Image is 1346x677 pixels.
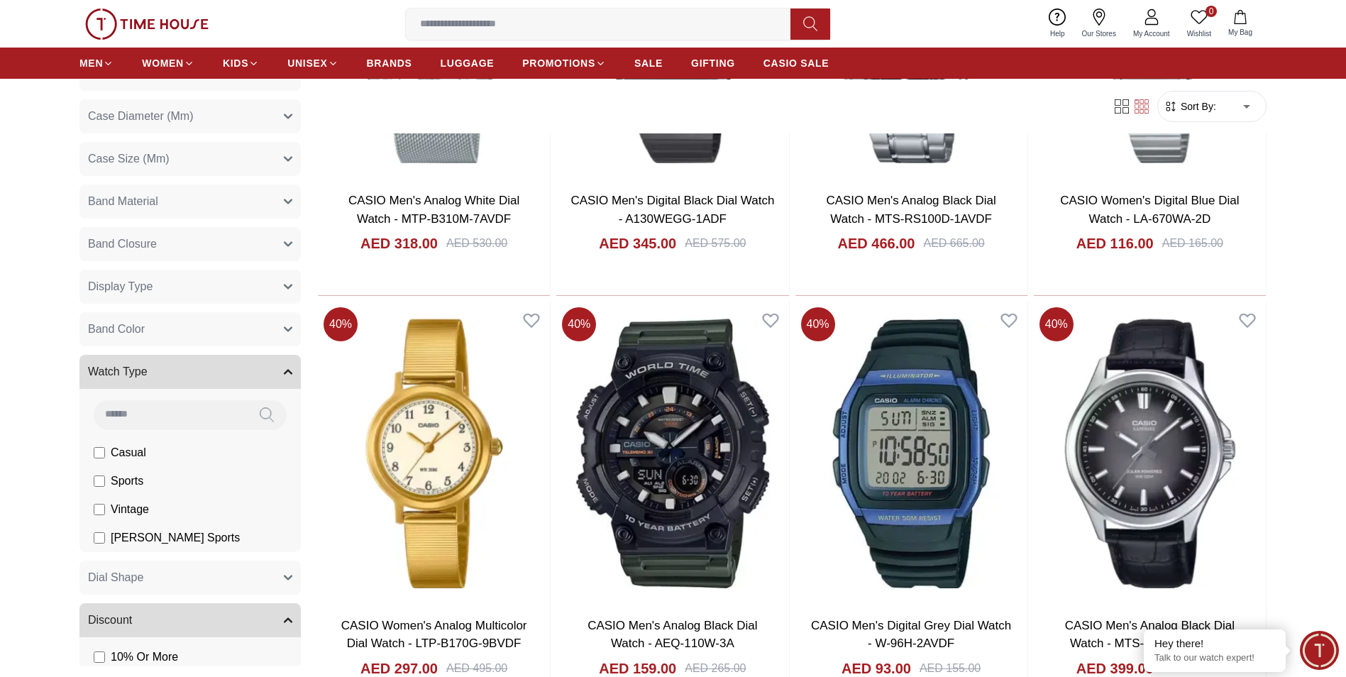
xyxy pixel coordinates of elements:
button: My Bag [1220,7,1261,40]
a: Help [1042,6,1074,42]
span: SALE [634,56,663,70]
button: Case Size (Mm) [79,142,301,176]
a: WOMEN [142,50,194,76]
span: Sports [111,473,143,490]
a: LUGGAGE [441,50,495,76]
a: KIDS [223,50,259,76]
span: My Account [1127,28,1176,39]
div: Chat Widget [1300,631,1339,670]
button: Case Diameter (Mm) [79,99,301,133]
span: 40 % [324,307,358,341]
span: Band Closure [88,236,157,253]
img: CASIO Men's Analog Black Dial Watch - AEQ-110W-3A [556,302,788,605]
span: My Bag [1223,27,1258,38]
img: CASIO Women's Analog Multicolor Dial Watch - LTP-B170G-9BVDF [318,302,550,605]
span: Help [1044,28,1071,39]
a: BRANDS [367,50,412,76]
button: Discount [79,603,301,637]
span: Watch Type [88,363,148,380]
span: Casual [111,444,146,461]
span: 40 % [1039,307,1074,341]
span: 40 % [562,307,596,341]
button: Band Closure [79,227,301,261]
a: PROMOTIONS [522,50,606,76]
a: UNISEX [287,50,338,76]
a: CASIO Men's Analog Black Dial Watch - MTS-RS100D-1AVDF [826,194,995,226]
span: Band Material [88,193,158,210]
button: Band Material [79,185,301,219]
span: 40 % [801,307,835,341]
div: AED 165.00 [1162,235,1223,252]
a: SALE [634,50,663,76]
div: AED 265.00 [685,660,746,677]
a: 0Wishlist [1179,6,1220,42]
span: BRANDS [367,56,412,70]
span: 10 % Or More [111,649,178,666]
button: Watch Type [79,355,301,389]
div: AED 530.00 [446,235,507,252]
h4: AED 116.00 [1076,233,1154,253]
a: CASIO Men's Digital Grey Dial Watch - W-96H-2AVDF [811,619,1011,651]
a: CASIO SALE [763,50,829,76]
span: Discount [88,612,132,629]
div: AED 155.00 [920,660,981,677]
span: 0 [1206,6,1217,17]
a: CASIO Men's Analog Black Dial Watch - AEQ-110W-3A [588,619,757,651]
input: Casual [94,447,105,458]
span: Sort By: [1178,99,1216,114]
span: [PERSON_NAME] Sports [111,529,240,546]
a: Our Stores [1074,6,1125,42]
div: AED 665.00 [923,235,984,252]
img: ... [85,9,209,40]
h4: AED 318.00 [360,233,438,253]
input: Sports [94,475,105,487]
input: 10% Or More [94,651,105,663]
span: Our Stores [1076,28,1122,39]
img: CASIO Men's Analog Black Dial Watch - MTS-RS100L-1AVDF [1034,302,1266,605]
h4: AED 466.00 [838,233,915,253]
a: CASIO Men's Analog White Dial Watch - MTP-B310M-7AVDF [348,194,519,226]
div: AED 575.00 [685,235,746,252]
span: Dial Shape [88,569,143,586]
img: CASIO Men's Digital Grey Dial Watch - W-96H-2AVDF [795,302,1027,605]
input: [PERSON_NAME] Sports [94,532,105,544]
button: Dial Shape [79,561,301,595]
p: Talk to our watch expert! [1154,652,1275,664]
span: Display Type [88,278,153,295]
a: MEN [79,50,114,76]
h4: AED 345.00 [599,233,676,253]
button: Band Color [79,312,301,346]
span: Wishlist [1181,28,1217,39]
span: Band Color [88,321,145,338]
button: Display Type [79,270,301,304]
input: Vintage [94,504,105,515]
a: CASIO Women's Analog Multicolor Dial Watch - LTP-B170G-9BVDF [341,619,527,651]
span: Vintage [111,501,149,518]
span: MEN [79,56,103,70]
div: Hey there! [1154,637,1275,651]
span: Case Diameter (Mm) [88,108,193,125]
a: CASIO Men's Analog Black Dial Watch - MTS-RS100L-1AVDF [1065,619,1235,651]
span: LUGGAGE [441,56,495,70]
span: UNISEX [287,56,327,70]
span: CASIO SALE [763,56,829,70]
span: KIDS [223,56,248,70]
div: AED 495.00 [446,660,507,677]
a: GIFTING [691,50,735,76]
span: WOMEN [142,56,184,70]
span: GIFTING [691,56,735,70]
a: CASIO Men's Digital Black Dial Watch - A130WEGG-1ADF [570,194,774,226]
a: CASIO Women's Digital Blue Dial Watch - LA-670WA-2D [1060,194,1239,226]
span: Case Size (Mm) [88,150,170,167]
button: Sort By: [1164,99,1216,114]
span: PROMOTIONS [522,56,595,70]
